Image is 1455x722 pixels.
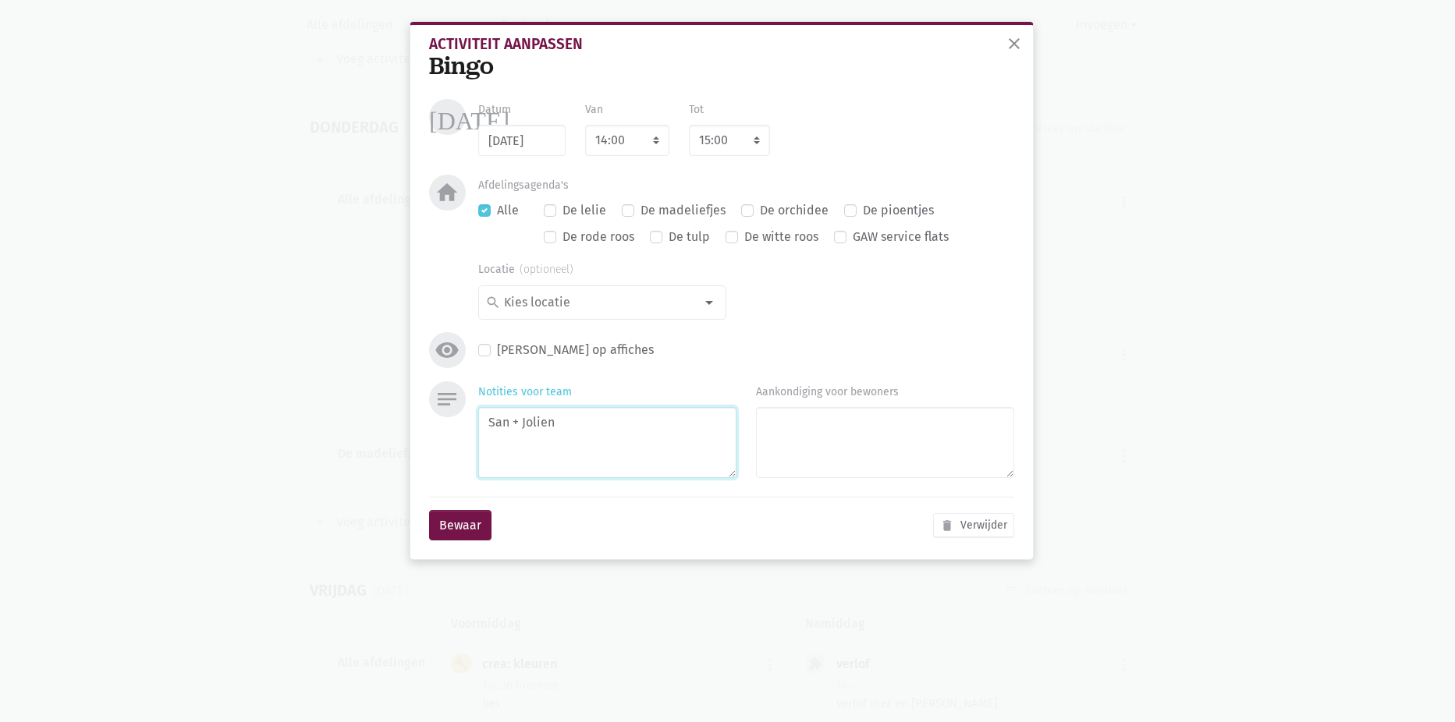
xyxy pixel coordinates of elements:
label: Datum [478,101,511,119]
button: Bewaar [429,510,492,541]
label: De witte roos [744,227,818,247]
i: delete [940,518,954,533]
label: De rode roos [562,227,634,247]
button: sluiten [999,28,1030,62]
label: [PERSON_NAME] op affiches [497,340,654,360]
div: Bingo [429,51,1014,80]
i: [DATE] [429,104,509,129]
label: De pioentjes [863,200,934,221]
button: Verwijder [933,513,1014,537]
label: Notities voor team [478,384,572,401]
i: notes [435,387,460,412]
label: GAW service flats [853,227,949,247]
label: Van [585,101,603,119]
label: Alle [497,200,519,221]
i: home [435,180,460,205]
label: Tot [689,101,704,119]
div: Activiteit aanpassen [429,37,1014,51]
label: De lelie [562,200,606,221]
label: Afdelingsagenda's [478,177,569,194]
i: visibility [435,338,460,363]
label: De tulp [669,227,710,247]
label: De orchidee [760,200,829,221]
label: De madeliefjes [641,200,726,221]
span: close [1005,34,1024,53]
label: Aankondiging voor bewoners [756,384,899,401]
label: Locatie [478,261,573,278]
input: Kies locatie [502,292,694,313]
